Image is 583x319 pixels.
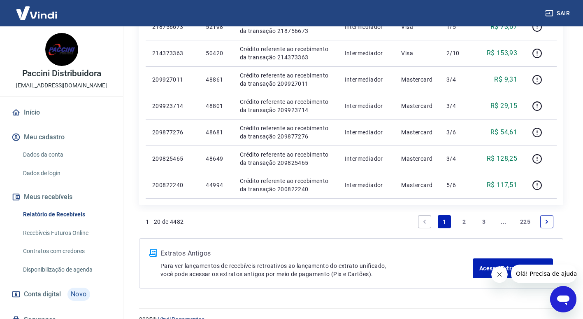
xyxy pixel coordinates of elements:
a: Previous page [418,215,431,228]
p: Para ver lançamentos de recebíveis retroativos ao lançamento do extrato unificado, você pode aces... [160,262,473,278]
p: Intermediador [345,181,388,189]
p: R$ 73,67 [490,22,517,32]
span: Conta digital [24,289,61,300]
iframe: Mensagem da empresa [511,265,576,283]
button: Meus recebíveis [10,188,113,206]
p: Mastercard [401,102,433,110]
p: 2/10 [446,49,471,57]
p: Extratos Antigos [160,249,473,258]
a: Page 3 [477,215,490,228]
p: 200822240 [152,181,193,189]
a: Início [10,103,113,122]
p: Visa [401,49,433,57]
a: Recebíveis Futuros Online [20,225,113,242]
p: Crédito referente ao recebimento da transação 209927011 [240,71,332,88]
p: 209877276 [152,128,193,136]
p: 48861 [206,75,226,84]
p: 3/4 [446,102,471,110]
p: 209927011 [152,75,193,84]
a: Page 2 [458,215,471,228]
button: Sair [544,6,573,21]
a: Jump forward [497,215,510,228]
p: 5/6 [446,181,471,189]
p: 3/4 [446,155,471,163]
p: R$ 54,61 [490,127,517,137]
ul: Pagination [415,212,557,232]
a: Acesse Extratos Antigos [473,258,553,278]
p: Intermediador [345,49,388,57]
p: Crédito referente ao recebimento da transação 218756673 [240,19,332,35]
p: Crédito referente ao recebimento da transação 200822240 [240,177,332,193]
p: Visa [401,23,433,31]
a: Page 1 is your current page [438,215,451,228]
p: Intermediador [345,75,388,84]
a: Relatório de Recebíveis [20,206,113,223]
p: Paccini Distribuidora [22,69,101,78]
p: 52198 [206,23,226,31]
iframe: Fechar mensagem [491,266,508,283]
p: 48649 [206,155,226,163]
span: Olá! Precisa de ajuda? [5,6,69,12]
p: Mastercard [401,155,433,163]
p: R$ 9,31 [494,75,517,84]
p: 3/6 [446,128,471,136]
a: Page 225 [517,215,534,228]
p: Mastercard [401,128,433,136]
img: ícone [149,249,157,257]
a: Conta digitalNovo [10,284,113,304]
p: R$ 128,25 [487,154,518,164]
p: Mastercard [401,181,433,189]
p: 209825465 [152,155,193,163]
p: 209923714 [152,102,193,110]
p: Crédito referente ao recebimento da transação 209877276 [240,124,332,141]
p: 3/4 [446,75,471,84]
p: Crédito referente ao recebimento da transação 209825465 [240,150,332,167]
a: Dados de login [20,165,113,182]
p: Intermediador [345,155,388,163]
p: 44994 [206,181,226,189]
a: Disponibilização de agenda [20,261,113,278]
p: [EMAIL_ADDRESS][DOMAIN_NAME] [16,81,107,90]
p: Intermediador [345,102,388,110]
a: Dados da conta [20,146,113,163]
p: 1 - 20 de 4482 [146,218,184,226]
iframe: Botão para abrir a janela de mensagens [550,286,576,312]
p: 50420 [206,49,226,57]
p: R$ 29,15 [490,101,517,111]
a: Contratos com credores [20,243,113,260]
p: R$ 153,93 [487,48,518,58]
p: Intermediador [345,128,388,136]
span: Novo [67,288,90,301]
img: Vindi [10,0,63,26]
p: Intermediador [345,23,388,31]
p: R$ 117,51 [487,180,518,190]
p: 48801 [206,102,226,110]
p: 48681 [206,128,226,136]
p: Crédito referente ao recebimento da transação 214373363 [240,45,332,61]
p: 218756673 [152,23,193,31]
p: Crédito referente ao recebimento da transação 209923714 [240,98,332,114]
img: 0eee14b7-a6d5-4b8a-a620-2161b90a929e.jpeg [45,33,78,66]
a: Next page [540,215,553,228]
button: Meu cadastro [10,128,113,146]
p: 1/5 [446,23,471,31]
p: Mastercard [401,75,433,84]
p: 214373363 [152,49,193,57]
